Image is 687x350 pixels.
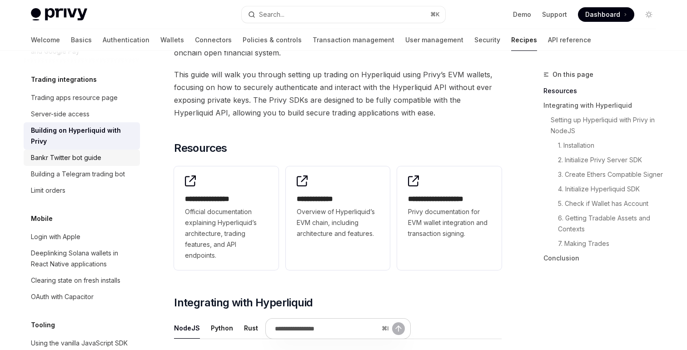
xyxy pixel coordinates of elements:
[31,152,101,163] div: Bankr Twitter bot guide
[103,29,149,51] a: Authentication
[185,206,268,261] span: Official documentation explaining Hyperliquid’s architecture, trading features, and API endpoints.
[174,68,502,119] span: This guide will walk you through setting up trading on Hyperliquid using Privy’s EVM wallets, foc...
[585,10,620,19] span: Dashboard
[543,251,663,265] a: Conclusion
[24,245,140,272] a: Deeplinking Solana wallets in React Native applications
[548,29,591,51] a: API reference
[195,29,232,51] a: Connectors
[511,29,537,51] a: Recipes
[242,6,445,23] button: Open search
[24,289,140,305] a: OAuth with Capacitor
[392,322,405,335] button: Send message
[543,196,663,211] a: 5. Check if Wallet has Account
[174,295,313,310] span: Integrating with Hyperliquid
[31,92,118,103] div: Trading apps resource page
[543,84,663,98] a: Resources
[31,74,97,85] h5: Trading integrations
[24,90,140,106] a: Trading apps resource page
[313,29,394,51] a: Transaction management
[31,291,94,302] div: OAuth with Capacitor
[24,166,140,182] a: Building a Telegram trading bot
[31,213,53,224] h5: Mobile
[397,166,502,270] a: **** **** **** *****Privy documentation for EVM wallet integration and transaction signing.
[24,229,140,245] a: Login with Apple
[543,153,663,167] a: 2. Initialize Privy Server SDK
[31,29,60,51] a: Welcome
[24,182,140,199] a: Limit orders
[174,141,227,155] span: Resources
[31,8,87,21] img: light logo
[31,169,125,180] div: Building a Telegram trading bot
[259,9,284,20] div: Search...
[31,275,120,286] div: Clearing state on fresh installs
[24,272,140,289] a: Clearing state on fresh installs
[543,98,663,113] a: Integrating with Hyperliquid
[31,320,55,330] h5: Tooling
[31,338,128,349] div: Using the vanilla JavaScript SDK
[543,138,663,153] a: 1. Installation
[275,319,378,339] input: Ask a question...
[513,10,531,19] a: Demo
[31,185,65,196] div: Limit orders
[31,231,80,242] div: Login with Apple
[71,29,92,51] a: Basics
[243,29,302,51] a: Policies & controls
[297,206,379,239] span: Overview of Hyperliquid’s EVM chain, including architecture and features.
[542,10,567,19] a: Support
[543,182,663,196] a: 4. Initialize Hyperliquid SDK
[553,69,593,80] span: On this page
[31,248,134,270] div: Deeplinking Solana wallets in React Native applications
[24,122,140,150] a: Building on Hyperliquid with Privy
[430,11,440,18] span: ⌘ K
[543,113,663,138] a: Setting up Hyperliquid with Privy in NodeJS
[286,166,390,270] a: **** **** ***Overview of Hyperliquid’s EVM chain, including architecture and features.
[408,206,491,239] span: Privy documentation for EVM wallet integration and transaction signing.
[174,166,279,270] a: **** **** **** *Official documentation explaining Hyperliquid’s architecture, trading features, a...
[578,7,634,22] a: Dashboard
[24,106,140,122] a: Server-side access
[642,7,656,22] button: Toggle dark mode
[31,125,134,147] div: Building on Hyperliquid with Privy
[543,211,663,236] a: 6. Getting Tradable Assets and Contexts
[24,150,140,166] a: Bankr Twitter bot guide
[405,29,463,51] a: User management
[543,236,663,251] a: 7. Making Trades
[160,29,184,51] a: Wallets
[31,109,90,120] div: Server-side access
[543,167,663,182] a: 3. Create Ethers Compatible Signer
[474,29,500,51] a: Security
